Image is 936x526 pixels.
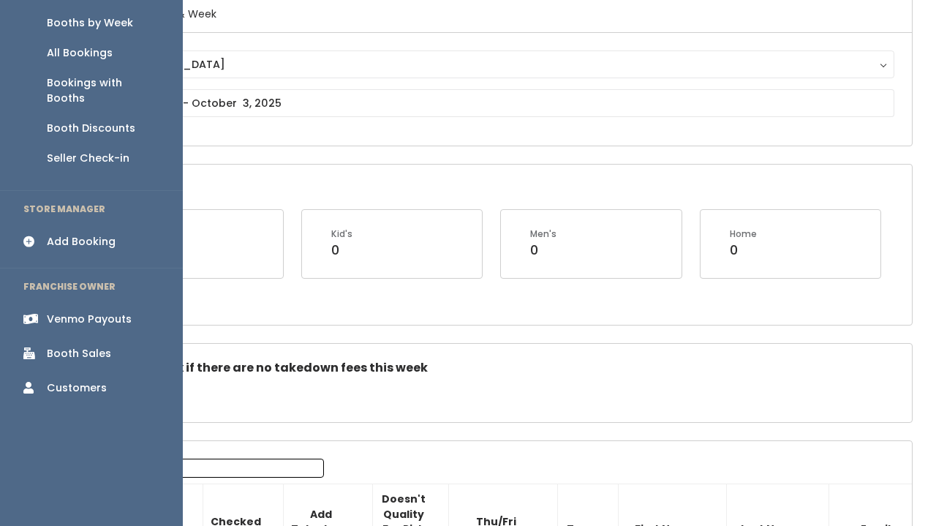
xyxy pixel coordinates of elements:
[331,241,352,260] div: 0
[47,45,113,61] div: All Bookings
[47,121,135,136] div: Booth Discounts
[47,380,107,396] div: Customers
[93,50,894,78] button: [GEOGRAPHIC_DATA]
[730,241,757,260] div: 0
[47,151,129,166] div: Seller Check-in
[47,312,132,327] div: Venmo Payouts
[137,459,324,478] input: Search:
[530,228,556,241] div: Men's
[47,234,116,249] div: Add Booking
[93,361,894,375] h5: Check this box if there are no takedown fees this week
[47,75,159,106] div: Bookings with Booths
[530,241,556,260] div: 0
[107,56,880,72] div: [GEOGRAPHIC_DATA]
[331,228,352,241] div: Kid's
[47,346,111,361] div: Booth Sales
[47,15,133,31] div: Booths by Week
[84,459,324,478] label: Search:
[730,228,757,241] div: Home
[93,89,894,117] input: September 27 - October 3, 2025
